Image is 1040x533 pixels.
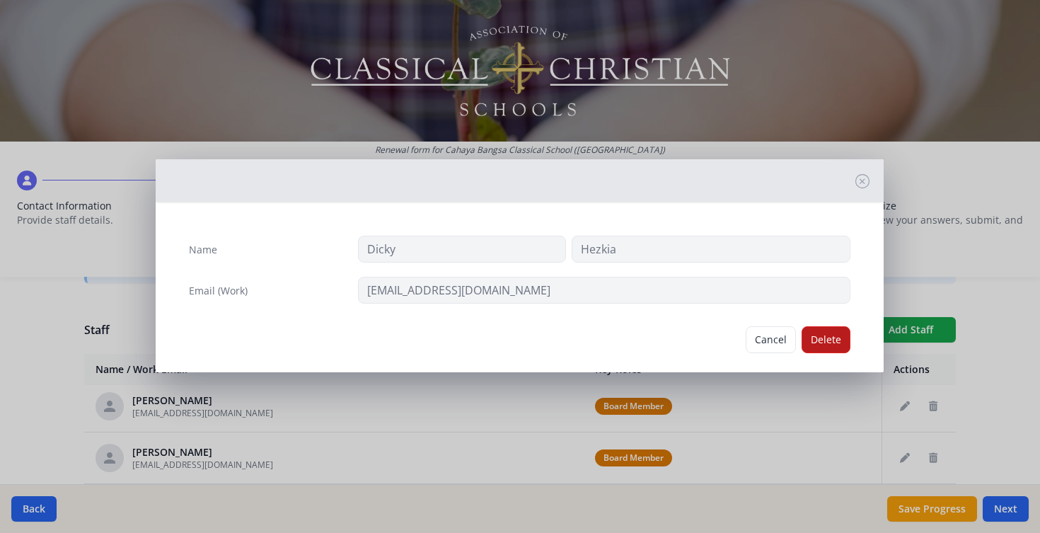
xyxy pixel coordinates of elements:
input: contact@site.com [358,277,850,304]
label: Name [189,243,217,257]
label: Email (Work) [189,284,248,298]
input: Last Name [572,236,850,263]
button: Cancel [746,326,796,353]
button: Delete [802,326,850,353]
input: First Name [358,236,566,263]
